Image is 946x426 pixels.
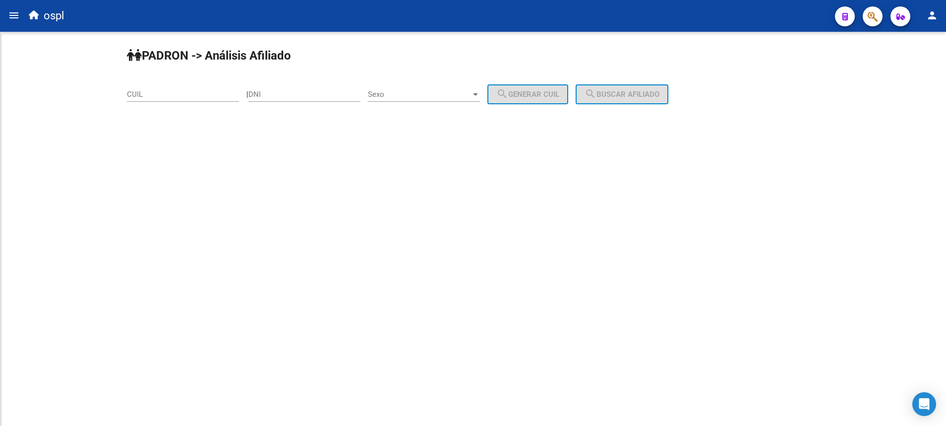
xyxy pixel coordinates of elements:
[585,90,659,99] span: Buscar afiliado
[368,90,471,99] span: Sexo
[496,88,508,100] mat-icon: search
[912,392,936,416] div: Open Intercom Messenger
[127,49,291,63] strong: PADRON -> Análisis Afiliado
[926,9,938,21] mat-icon: person
[576,84,668,104] button: Buscar afiliado
[246,90,576,99] div: |
[496,90,559,99] span: Generar CUIL
[585,88,596,100] mat-icon: search
[8,9,20,21] mat-icon: menu
[44,5,64,27] span: ospl
[487,84,568,104] button: Generar CUIL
